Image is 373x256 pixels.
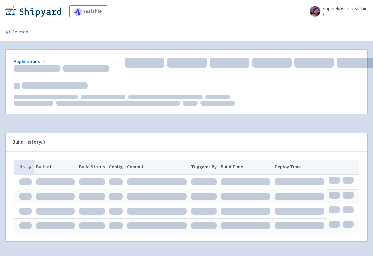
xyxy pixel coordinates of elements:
a: Develop [5,23,28,41]
th: Build Time [219,160,273,174]
th: Deploy Time [273,160,327,174]
small: User [323,12,368,17]
a: Applications [14,58,46,64]
a: healthie [69,5,107,17]
img: Shipyard logo [5,6,61,17]
th: Build Status [77,160,107,174]
th: Config [107,160,125,174]
div: Build History [12,138,350,146]
a: sophiekrisch-healthie User [306,6,368,17]
th: Built at [34,160,77,174]
span: sophiekrisch-healthie [323,5,368,12]
th: Triggered By [189,160,219,174]
button: No. [19,163,32,170]
th: Commit [125,160,189,174]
